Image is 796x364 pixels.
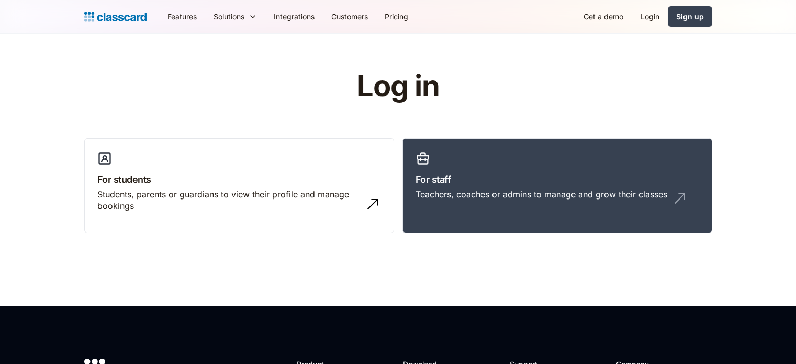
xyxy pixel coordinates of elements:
a: Customers [323,5,376,28]
div: Students, parents or guardians to view their profile and manage bookings [97,189,360,212]
a: For studentsStudents, parents or guardians to view their profile and manage bookings [84,138,394,234]
h3: For students [97,172,381,186]
div: Teachers, coaches or admins to manage and grow their classes [416,189,667,200]
div: Sign up [676,11,704,22]
a: Integrations [265,5,323,28]
a: Pricing [376,5,417,28]
h1: Log in [232,70,564,103]
div: Solutions [214,11,244,22]
a: Login [632,5,668,28]
a: Get a demo [575,5,632,28]
a: home [84,9,147,24]
a: Features [159,5,205,28]
a: For staffTeachers, coaches or admins to manage and grow their classes [402,138,712,234]
div: Solutions [205,5,265,28]
a: Sign up [668,6,712,27]
h3: For staff [416,172,699,186]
